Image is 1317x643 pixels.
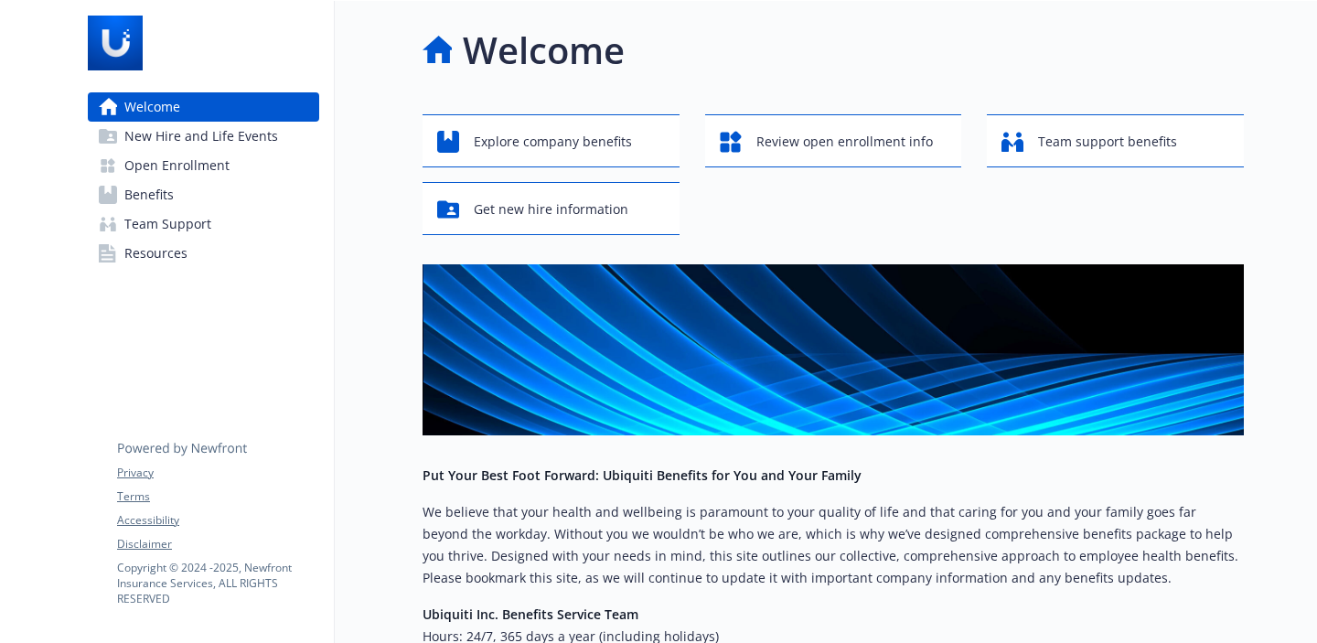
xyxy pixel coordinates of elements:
[705,114,962,167] button: Review open enrollment info
[423,264,1244,435] img: overview page banner
[88,122,319,151] a: New Hire and Life Events
[124,239,187,268] span: Resources
[124,180,174,209] span: Benefits
[117,536,318,552] a: Disclaimer
[474,192,628,227] span: Get new hire information
[987,114,1244,167] button: Team support benefits
[124,122,278,151] span: New Hire and Life Events
[423,114,680,167] button: Explore company benefits
[88,92,319,122] a: Welcome
[1038,124,1177,159] span: Team support benefits
[117,560,318,606] p: Copyright © 2024 - 2025 , Newfront Insurance Services, ALL RIGHTS RESERVED
[423,501,1244,589] p: We believe that your health and wellbeing is paramount to your quality of life and that caring fo...
[88,151,319,180] a: Open Enrollment
[117,512,318,529] a: Accessibility
[117,465,318,481] a: Privacy
[124,151,230,180] span: Open Enrollment
[117,488,318,505] a: Terms
[423,605,638,623] strong: Ubiquiti Inc. Benefits Service Team
[756,124,933,159] span: Review open enrollment info
[124,92,180,122] span: Welcome
[124,209,211,239] span: Team Support
[88,209,319,239] a: Team Support
[88,180,319,209] a: Benefits
[463,23,625,78] h1: Welcome
[474,124,632,159] span: Explore company benefits
[423,466,862,484] strong: Put Your Best Foot Forward: Ubiquiti Benefits for You and Your Family
[423,182,680,235] button: Get new hire information
[88,239,319,268] a: Resources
